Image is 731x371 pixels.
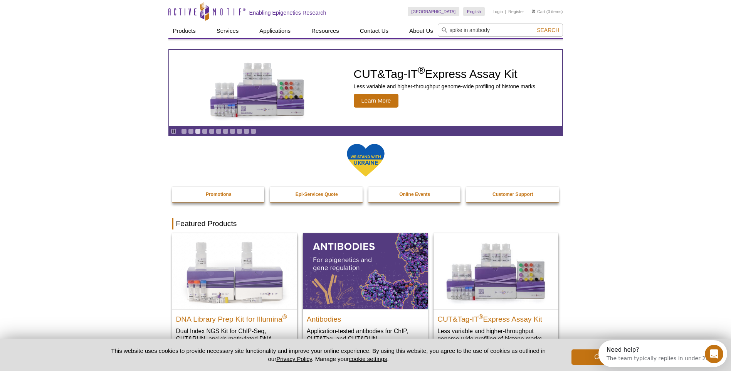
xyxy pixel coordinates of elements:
p: Less variable and higher-throughput genome-wide profiling of histone marks​. [437,327,555,343]
button: Got it! [571,349,633,365]
img: Your Cart [532,9,535,13]
h2: DNA Library Prep Kit for Illumina [176,312,293,323]
li: (0 items) [532,7,563,16]
a: Go to slide 7 [223,128,229,134]
a: Go to slide 9 [237,128,242,134]
strong: Online Events [399,192,430,197]
a: Online Events [368,187,462,202]
a: Go to slide 6 [216,128,222,134]
a: [GEOGRAPHIC_DATA] [408,7,460,16]
a: Go to slide 8 [230,128,235,134]
a: Login [492,9,503,14]
a: About Us [405,24,438,38]
article: CUT&Tag-IT Express Assay Kit [169,50,562,126]
a: Go to slide 3 [195,128,201,134]
sup: ® [479,313,483,320]
img: We Stand With Ukraine [346,143,385,177]
p: Application-tested antibodies for ChIP, CUT&Tag, and CUT&RUN. [307,327,424,343]
a: Go to slide 1 [181,128,187,134]
h2: Featured Products [172,218,559,229]
a: Resources [307,24,344,38]
div: Need help? [8,7,113,13]
a: Toggle autoplay [171,128,176,134]
div: The team typically replies in under 2m [8,13,113,21]
img: CUT&Tag-IT® Express Assay Kit [434,233,558,309]
button: cookie settings [349,356,387,362]
a: Promotions [172,187,266,202]
a: Customer Support [466,187,560,202]
a: Go to slide 5 [209,128,215,134]
p: This website uses cookies to provide necessary site functionality and improve your online experie... [98,347,559,363]
span: Learn More [354,94,399,108]
div: Open Intercom Messenger [3,3,135,24]
a: English [463,7,485,16]
iframe: Intercom live chat [705,345,723,363]
a: CUT&Tag-IT Express Assay Kit CUT&Tag-IT®Express Assay Kit Less variable and higher-throughput gen... [169,50,562,126]
button: Search [534,27,561,34]
a: Go to slide 10 [244,128,249,134]
p: Dual Index NGS Kit for ChIP-Seq, CUT&RUN, and ds methylated DNA assays. [176,327,293,351]
img: DNA Library Prep Kit for Illumina [172,233,297,309]
a: Applications [255,24,295,38]
sup: ® [418,65,425,76]
a: Contact Us [355,24,393,38]
a: Products [168,24,200,38]
a: Go to slide 4 [202,128,208,134]
strong: Promotions [206,192,232,197]
sup: ® [282,313,287,320]
p: Less variable and higher-throughput genome-wide profiling of histone marks [354,83,536,90]
li: | [505,7,506,16]
a: Epi-Services Quote [270,187,363,202]
a: Services [212,24,244,38]
a: CUT&Tag-IT® Express Assay Kit CUT&Tag-IT®Express Assay Kit Less variable and higher-throughput ge... [434,233,558,350]
h2: Antibodies [307,312,424,323]
strong: Epi-Services Quote [296,192,338,197]
strong: Customer Support [492,192,533,197]
img: All Antibodies [303,233,428,309]
h2: Enabling Epigenetics Research [249,9,326,16]
h2: CUT&Tag-IT Express Assay Kit [437,312,555,323]
a: DNA Library Prep Kit for Illumina DNA Library Prep Kit for Illumina® Dual Index NGS Kit for ChIP-... [172,233,297,358]
span: Search [537,27,559,33]
a: All Antibodies Antibodies Application-tested antibodies for ChIP, CUT&Tag, and CUT&RUN. [303,233,428,350]
a: Cart [532,9,545,14]
a: Go to slide 11 [250,128,256,134]
input: Keyword, Cat. No. [438,24,563,37]
iframe: Intercom live chat discovery launcher [598,340,727,367]
a: Go to slide 2 [188,128,194,134]
img: CUT&Tag-IT Express Assay Kit [194,46,321,130]
h2: CUT&Tag-IT Express Assay Kit [354,68,536,80]
a: Register [508,9,524,14]
a: Privacy Policy [276,356,312,362]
